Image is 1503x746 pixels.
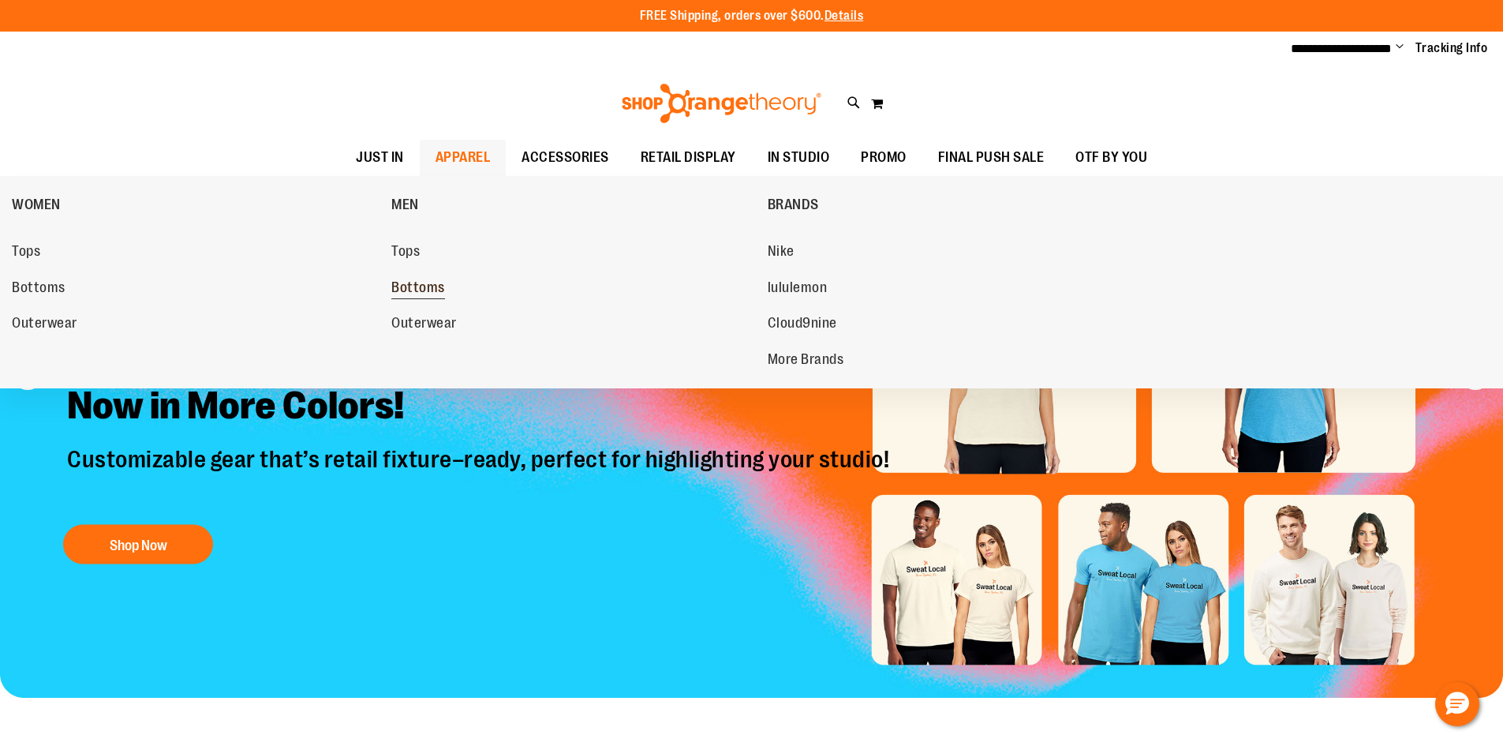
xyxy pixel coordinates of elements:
[55,322,905,572] a: Introducing 5 New City Styles -Now in More Colors! Customizable gear that’s retail fixture–ready,...
[340,140,420,176] a: JUST IN
[12,197,61,216] span: WOMEN
[391,309,751,338] a: Outerwear
[861,140,907,175] span: PROMO
[768,140,830,175] span: IN STUDIO
[641,140,736,175] span: RETAIL DISPLAY
[391,184,759,225] a: MEN
[824,9,864,23] a: Details
[625,140,752,176] a: RETAIL DISPLAY
[922,140,1060,176] a: FINAL PUSH SALE
[768,351,844,371] span: More Brands
[506,140,625,176] a: ACCESSORIES
[1060,140,1163,176] a: OTF BY YOU
[768,197,819,216] span: BRANDS
[619,84,824,123] img: Shop Orangetheory
[436,140,491,175] span: APPAREL
[768,184,1139,225] a: BRANDS
[1435,682,1479,726] button: Hello, have a question? Let’s chat.
[1075,140,1147,175] span: OTF BY YOU
[391,197,419,216] span: MEN
[63,524,213,564] button: Shop Now
[938,140,1045,175] span: FINAL PUSH SALE
[356,140,404,175] span: JUST IN
[12,279,65,299] span: Bottoms
[420,140,507,176] a: APPAREL
[1396,40,1404,56] button: Account menu
[845,140,922,176] a: PROMO
[752,140,846,176] a: IN STUDIO
[768,315,837,335] span: Cloud9nine
[522,140,609,175] span: ACCESSORIES
[768,243,794,263] span: Nike
[12,315,77,335] span: Outerwear
[768,279,828,299] span: lululemon
[391,315,457,335] span: Outerwear
[12,184,383,225] a: WOMEN
[12,243,40,263] span: Tops
[55,444,905,508] p: Customizable gear that’s retail fixture–ready, perfect for highlighting your studio!
[391,274,751,302] a: Bottoms
[1415,39,1488,57] a: Tracking Info
[640,7,864,25] p: FREE Shipping, orders over $600.
[391,279,445,299] span: Bottoms
[391,238,751,266] a: Tops
[391,243,420,263] span: Tops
